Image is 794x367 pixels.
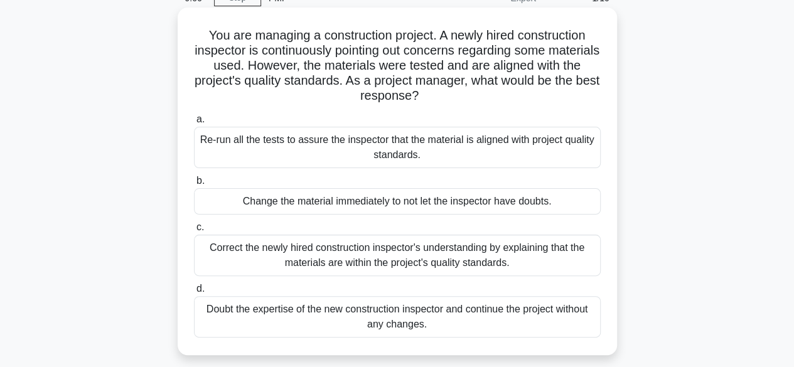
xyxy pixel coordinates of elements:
[194,127,601,168] div: Re-run all the tests to assure the inspector that the material is aligned with project quality st...
[194,296,601,338] div: Doubt the expertise of the new construction inspector and continue the project without any changes.
[196,283,205,294] span: d.
[194,235,601,276] div: Correct the newly hired construction inspector's understanding by explaining that the materials a...
[194,188,601,215] div: Change the material immediately to not let the inspector have doubts.
[193,28,602,104] h5: You are managing a construction project. A newly hired construction inspector is continuously poi...
[196,175,205,186] span: b.
[196,114,205,124] span: a.
[196,221,204,232] span: c.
